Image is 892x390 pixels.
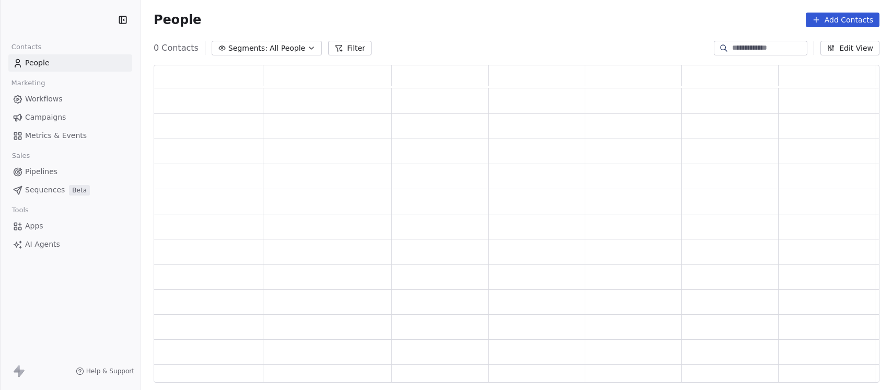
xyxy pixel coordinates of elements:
[7,39,46,55] span: Contacts
[25,130,87,141] span: Metrics & Events
[228,43,268,54] span: Segments:
[69,185,90,196] span: Beta
[154,42,199,54] span: 0 Contacts
[76,367,134,375] a: Help & Support
[25,185,65,196] span: Sequences
[8,236,132,253] a: AI Agents
[8,127,132,144] a: Metrics & Events
[8,109,132,126] a: Campaigns
[25,239,60,250] span: AI Agents
[25,112,66,123] span: Campaigns
[25,58,50,68] span: People
[154,12,201,28] span: People
[328,41,372,55] button: Filter
[7,202,33,218] span: Tools
[8,54,132,72] a: People
[25,221,43,232] span: Apps
[820,41,879,55] button: Edit View
[8,217,132,235] a: Apps
[8,163,132,180] a: Pipelines
[25,166,57,177] span: Pipelines
[806,13,879,27] button: Add Contacts
[8,181,132,199] a: SequencesBeta
[7,148,34,164] span: Sales
[8,90,132,108] a: Workflows
[270,43,305,54] span: All People
[7,75,50,91] span: Marketing
[25,94,63,105] span: Workflows
[86,367,134,375] span: Help & Support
